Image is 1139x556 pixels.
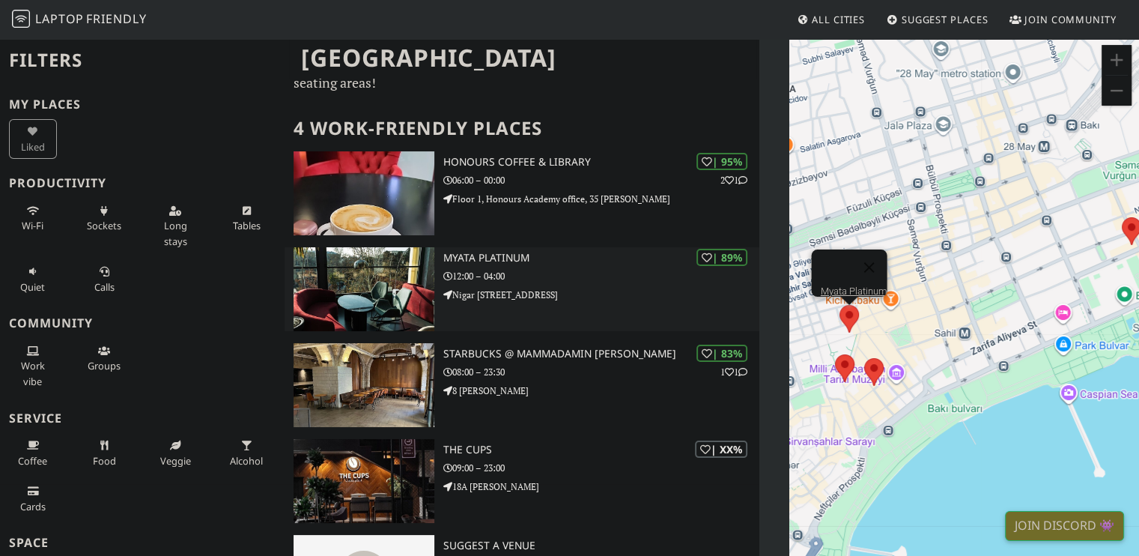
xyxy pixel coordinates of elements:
[720,365,747,379] p: 1 1
[285,343,759,427] a: Starbucks @ Mammadamin Rasul-Zadeh | 83% 11 Starbucks @ Mammadamin [PERSON_NAME] 08:00 – 23:30 8 ...
[233,219,261,232] span: Work-friendly tables
[696,345,747,362] div: | 83%
[443,461,760,475] p: 09:00 – 23:00
[294,247,434,331] img: Myata Platinum
[93,454,116,468] span: Food
[80,259,128,299] button: Calls
[443,252,760,265] h3: Myata Platinum
[812,13,865,26] span: All Cities
[443,348,760,360] h3: Starbucks @ Mammadamin [PERSON_NAME]
[294,343,434,427] img: Starbucks @ Mammadamin Rasul-Zadeh
[443,192,760,206] p: Floor 1, Honours Academy office, 35 [PERSON_NAME]
[230,454,263,468] span: Alcohol
[222,199,270,238] button: Tables
[9,259,57,299] button: Quiet
[9,316,276,330] h3: Community
[22,219,43,232] span: Stable Wi-Fi
[164,219,187,247] span: Long stays
[151,199,199,253] button: Long stays
[443,156,760,169] h3: Honours Coffee & Library
[87,219,121,232] span: Power sockets
[791,6,871,33] a: All Cities
[902,13,988,26] span: Suggest Places
[9,199,57,238] button: Wi-Fi
[9,411,276,426] h3: Service
[443,444,760,456] h3: The Cups
[222,433,270,473] button: Alcohol
[695,441,747,458] div: | XX%
[88,359,121,372] span: Group tables
[1102,45,1132,75] button: Yaxınlaşdır
[9,339,57,393] button: Work vibe
[820,285,887,297] a: Myata Platinum
[720,173,747,187] p: 2 1
[9,433,57,473] button: Coffee
[1024,13,1117,26] span: Join Community
[443,480,760,494] p: 18A [PERSON_NAME]
[9,536,276,550] h3: Space
[21,359,45,387] span: People working
[94,280,115,294] span: Video/audio calls
[696,249,747,266] div: | 89%
[9,97,276,112] h3: My Places
[696,153,747,170] div: | 95%
[9,479,57,519] button: Cards
[285,247,759,331] a: Myata Platinum | 89% Myata Platinum 12:00 – 04:00 Nigar [STREET_ADDRESS]
[443,365,760,379] p: 08:00 – 23:30
[35,10,84,27] span: Laptop
[12,7,147,33] a: LaptopFriendly LaptopFriendly
[160,454,191,468] span: Veggie
[294,439,434,523] img: The Cups
[80,433,128,473] button: Food
[86,10,146,27] span: Friendly
[18,454,47,468] span: Coffee
[294,151,434,235] img: Honours Coffee & Library
[151,433,199,473] button: Veggie
[443,269,760,283] p: 12:00 – 04:00
[285,439,759,523] a: The Cups | XX% The Cups 09:00 – 23:00 18A [PERSON_NAME]
[9,176,276,190] h3: Productivity
[12,10,30,28] img: LaptopFriendly
[80,339,128,378] button: Groups
[80,199,128,238] button: Sockets
[1102,76,1132,106] button: Uzaqlaşdır
[285,151,759,235] a: Honours Coffee & Library | 95% 21 Honours Coffee & Library 06:00 – 00:00 Floor 1, Honours Academy...
[443,384,760,398] p: 8 [PERSON_NAME]
[443,288,760,302] p: Nigar [STREET_ADDRESS]
[289,37,756,79] h1: [GEOGRAPHIC_DATA]
[443,173,760,187] p: 06:00 – 00:00
[1003,6,1123,33] a: Join Community
[294,106,750,151] h2: 4 Work-Friendly Places
[9,37,276,83] h2: Filters
[443,540,760,552] h3: Suggest a Venue
[20,500,46,513] span: Credit cards
[20,280,45,294] span: Quiet
[851,250,887,285] button: Bağlayın
[881,6,994,33] a: Suggest Places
